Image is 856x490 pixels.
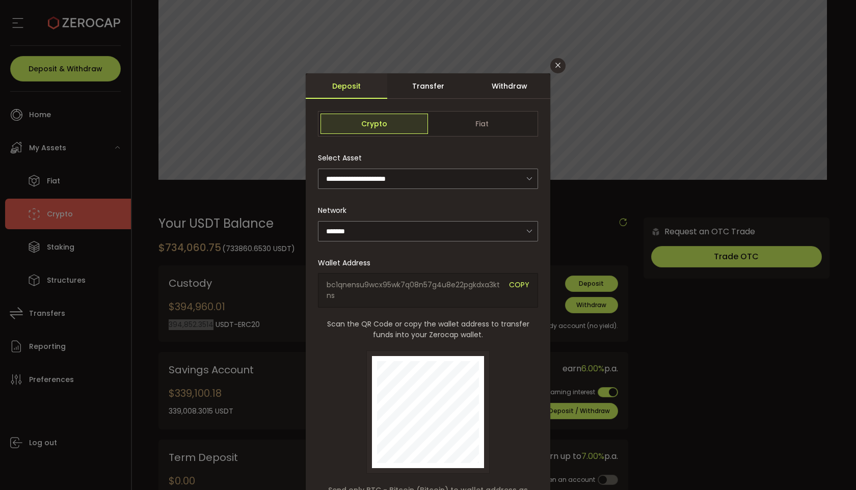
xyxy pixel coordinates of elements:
[428,114,536,134] span: Fiat
[318,205,353,215] label: Network
[318,153,368,163] label: Select Asset
[387,73,469,99] div: Transfer
[805,441,856,490] iframe: Chat Widget
[469,73,550,99] div: Withdraw
[318,258,377,268] label: Wallet Address
[327,280,501,301] span: bc1qnensu9wcx95wk7q08n57g4u8e22pgkdxa3ktns
[550,58,566,73] button: Close
[306,73,387,99] div: Deposit
[509,280,529,301] span: COPY
[320,114,428,134] span: Crypto
[318,319,538,340] span: Scan the QR Code or copy the wallet address to transfer funds into your Zerocap wallet.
